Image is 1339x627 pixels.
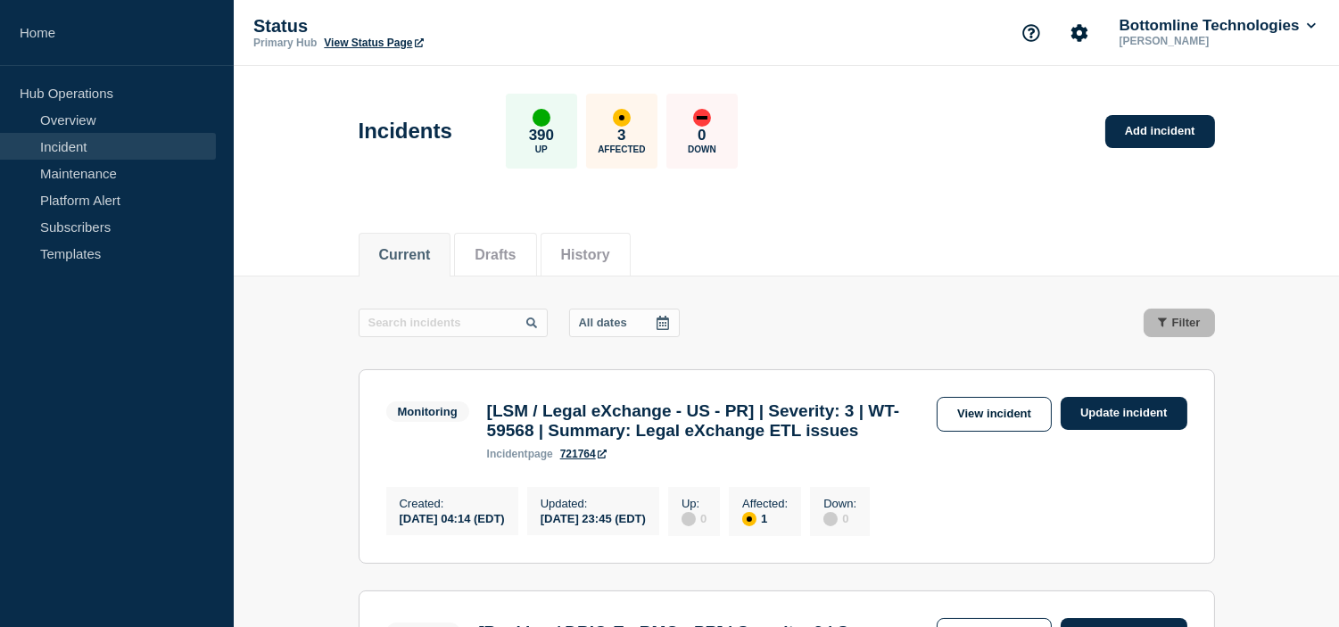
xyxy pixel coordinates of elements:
[698,127,706,144] p: 0
[541,510,646,525] div: [DATE] 23:45 (EDT)
[688,144,716,154] p: Down
[1116,17,1319,35] button: Bottomline Technologies
[1061,14,1098,52] button: Account settings
[253,16,610,37] p: Status
[823,512,838,526] div: disabled
[1172,316,1201,329] span: Filter
[682,497,707,510] p: Up :
[569,309,680,337] button: All dates
[359,309,548,337] input: Search incidents
[487,448,528,460] span: incident
[324,37,423,49] a: View Status Page
[598,144,645,154] p: Affected
[533,109,550,127] div: up
[253,37,317,49] p: Primary Hub
[359,119,452,144] h1: Incidents
[613,109,631,127] div: affected
[1116,35,1302,47] p: [PERSON_NAME]
[742,512,756,526] div: affected
[617,127,625,144] p: 3
[742,510,788,526] div: 1
[693,109,711,127] div: down
[541,497,646,510] p: Updated :
[1105,115,1215,148] a: Add incident
[561,247,610,263] button: History
[823,497,856,510] p: Down :
[487,448,553,460] p: page
[682,512,696,526] div: disabled
[386,401,469,422] span: Monitoring
[529,127,554,144] p: 390
[475,247,516,263] button: Drafts
[379,247,431,263] button: Current
[400,510,505,525] div: [DATE] 04:14 (EDT)
[400,497,505,510] p: Created :
[823,510,856,526] div: 0
[1013,14,1050,52] button: Support
[1061,397,1187,430] a: Update incident
[487,401,928,441] h3: [LSM / Legal eXchange - US - PR] | Severity: 3 | WT-59568 | Summary: Legal eXchange ETL issues
[579,316,627,329] p: All dates
[1144,309,1215,337] button: Filter
[742,497,788,510] p: Affected :
[937,397,1052,432] a: View incident
[682,510,707,526] div: 0
[535,144,548,154] p: Up
[560,448,607,460] a: 721764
